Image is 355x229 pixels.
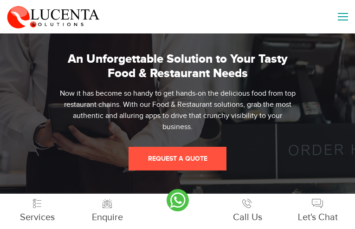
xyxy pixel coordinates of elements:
[2,210,72,224] div: Services
[7,5,100,29] img: Lucenta Solutions
[72,210,142,224] div: Enquire
[129,147,226,170] a: request a quote
[2,203,72,225] a: Services
[213,210,283,224] div: Call Us
[59,52,296,81] h1: An Unforgettable Solution to Your Tasty Food & Restaurant Needs
[59,88,296,133] div: Now it has become so handy to get hands-on the delicious food from top restaurant chains. With ou...
[148,154,207,164] span: request a quote
[72,203,142,225] a: Enquire
[213,203,283,225] a: Call Us
[283,210,353,224] div: Let's Chat
[283,203,353,225] a: Let's Chat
